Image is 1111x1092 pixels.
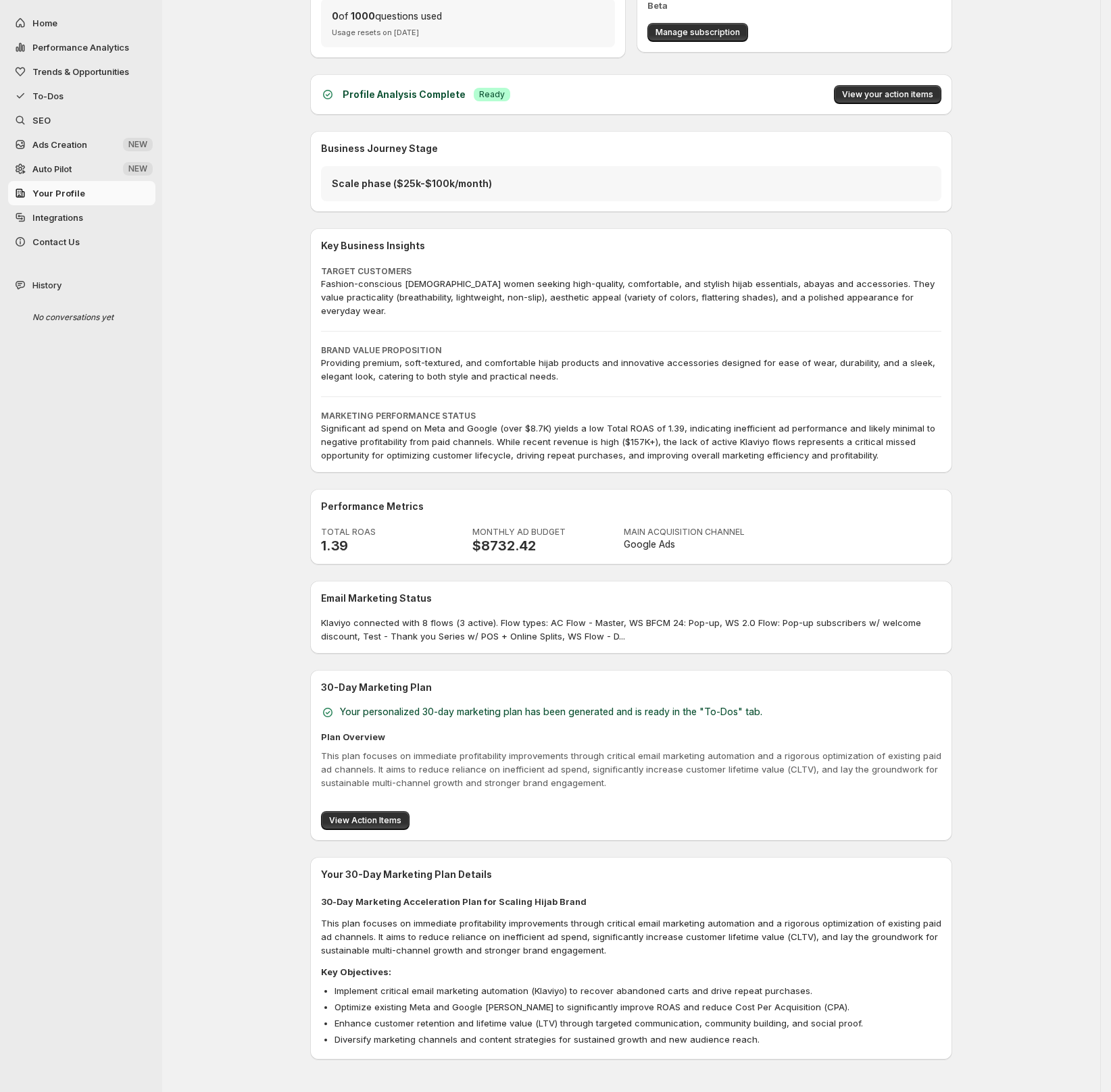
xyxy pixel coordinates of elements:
[343,88,466,101] h3: Profile Analysis Complete
[834,85,941,104] button: View your action items
[624,527,793,538] p: MAIN ACQUISITION CHANNEL
[479,89,505,100] span: Ready
[321,527,456,538] p: TOTAL ROAS
[472,538,608,554] p: $ 8732.42
[321,916,941,957] p: This plan focuses on immediate profitability improvements through critical email marketing automa...
[472,527,608,538] p: MONTHLY AD BUDGET
[32,163,72,174] span: Auto Pilot
[32,115,51,126] span: SEO
[335,984,941,997] li: Implement critical email marketing automation (Klaviyo) to recover abandoned carts and drive repe...
[321,681,941,694] h3: 30-Day Marketing Plan
[321,345,941,356] p: BRAND VALUE PROPOSITION
[321,239,941,253] h3: Key Business Insights
[32,188,85,199] span: Your Profile
[321,356,941,383] p: Providing premium, soft-textured, and comfortable hijab products and innovative accessories desig...
[32,278,61,292] span: History
[332,9,604,23] p: of questions used
[8,108,155,132] a: SEO
[321,895,941,908] h4: 30-Day Marketing Acceleration Plan for Scaling Hijab Brand
[335,1000,941,1014] li: Optimize existing Meta and Google [PERSON_NAME] to significantly improve ROAS and reduce Cost Per...
[335,1033,941,1046] li: Diversify marketing channels and content strategies for sustained growth and new audience reach.
[321,277,941,317] p: Fashion-conscious [DEMOGRAPHIC_DATA] women seeking high-quality, comfortable, and stylish hijab e...
[842,89,933,100] span: View your action items
[321,966,391,977] strong: Key Objectives:
[656,27,740,38] span: Manage subscription
[8,181,155,205] a: Your Profile
[329,815,401,826] span: View Action Items
[351,10,375,22] strong: 1000
[128,139,147,150] span: NEW
[32,66,129,77] span: Trends & Opportunities
[321,538,456,554] p: 1.39
[8,205,155,230] a: Integrations
[321,811,410,830] button: View Action Items
[8,59,155,84] button: Trends & Opportunities
[332,177,931,190] p: Scale phase ($25k-$100k/month)
[335,1016,941,1030] li: Enhance customer retention and lifetime value (LTV) through targeted communication, community bui...
[8,11,155,35] button: Home
[332,10,339,22] strong: 0
[340,705,762,719] p: Your personalized 30-day marketing plan has been generated and is ready in the "To-Dos" tab.
[128,163,147,174] span: NEW
[32,139,87,150] span: Ads Creation
[321,266,941,277] p: TARGET CUSTOMERS
[321,142,941,155] h3: Business Journey Stage
[8,35,155,59] button: Performance Analytics
[8,84,155,108] button: To-Dos
[321,411,941,421] p: MARKETING PERFORMANCE STATUS
[22,305,150,330] div: No conversations yet
[32,236,80,247] span: Contact Us
[321,730,941,744] p: Plan Overview
[321,749,941,789] p: This plan focuses on immediate profitability improvements through critical email marketing automa...
[32,18,57,28] span: Home
[321,868,941,881] h3: Your 30-Day Marketing Plan Details
[321,421,941,462] p: Significant ad spend on Meta and Google (over $8.7K) yields a low Total ROAS of 1.39, indicating ...
[8,157,155,181] a: Auto Pilot
[647,23,748,42] button: Manage subscription
[32,42,129,53] span: Performance Analytics
[321,500,941,513] h3: Performance Metrics
[8,132,155,157] button: Ads Creation
[624,538,793,551] p: Google Ads
[8,230,155,254] button: Contact Us
[321,616,941,643] p: Klaviyo connected with 8 flows (3 active). Flow types: AC Flow - Master, WS BFCM 24: Pop-up, WS 2...
[32,212,83,223] span: Integrations
[32,90,64,101] span: To-Dos
[321,592,941,605] h3: Email Marketing Status
[332,28,604,36] p: Usage resets on [DATE]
